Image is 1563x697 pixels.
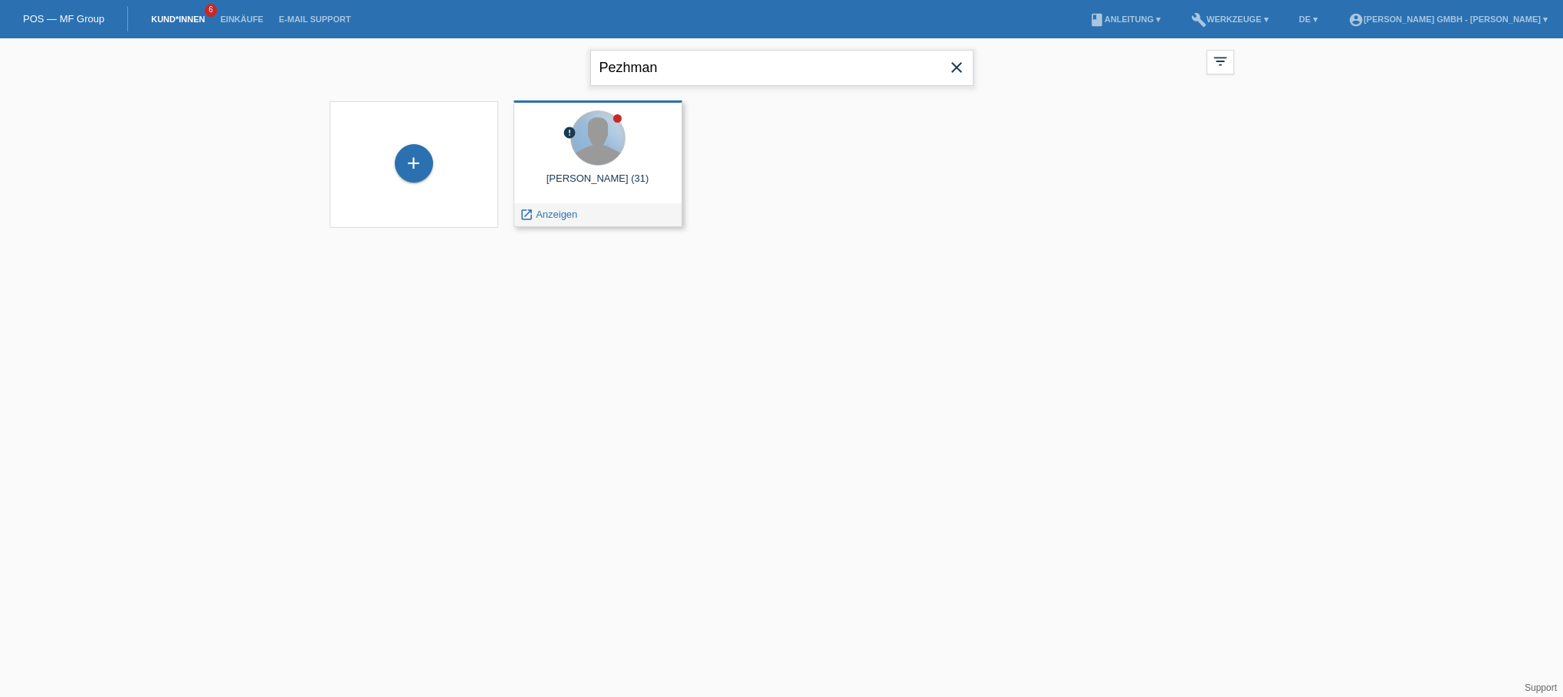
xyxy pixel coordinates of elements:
[563,126,576,142] div: Zurückgewiesen
[947,58,966,77] i: close
[520,209,578,220] a: launch Anzeigen
[1292,15,1325,24] a: DE ▾
[1341,15,1555,24] a: account_circle[PERSON_NAME] GmbH - [PERSON_NAME] ▾
[1191,12,1207,28] i: build
[590,50,974,86] input: Suche...
[1184,15,1276,24] a: buildWerkzeuge ▾
[1525,682,1557,693] a: Support
[396,150,432,176] div: Kund*in hinzufügen
[143,15,212,24] a: Kund*innen
[271,15,359,24] a: E-Mail Support
[1348,12,1364,28] i: account_circle
[205,4,217,17] span: 6
[23,13,104,25] a: POS — MF Group
[1082,15,1168,24] a: bookAnleitung ▾
[520,208,534,222] i: launch
[212,15,271,24] a: Einkäufe
[1212,53,1229,70] i: filter_list
[526,173,670,197] div: [PERSON_NAME] (31)
[536,209,577,220] span: Anzeigen
[1089,12,1105,28] i: book
[563,126,576,140] i: error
